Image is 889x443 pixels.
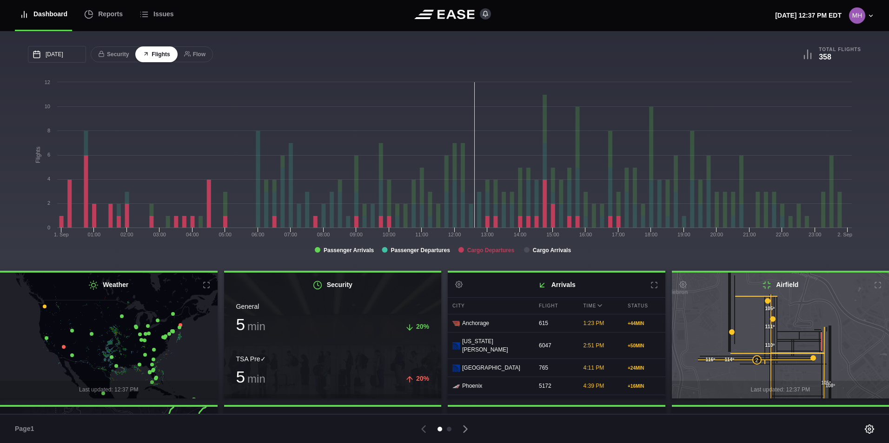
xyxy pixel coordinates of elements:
[534,337,577,354] div: 6047
[462,382,482,390] span: Phoenix
[677,232,690,237] text: 19:00
[47,176,50,182] text: 4
[534,359,577,377] div: 765
[177,46,213,63] button: Flow
[584,383,604,389] span: 4:39 PM
[743,232,756,237] text: 21:00
[579,232,592,237] text: 16:00
[54,232,69,237] tspan: 1. Sep
[448,298,532,314] div: City
[584,342,604,349] span: 2:51 PM
[317,232,330,237] text: 08:00
[462,364,520,372] span: [GEOGRAPHIC_DATA]
[623,298,665,314] div: Status
[628,383,661,390] div: + 16 MIN
[534,298,577,314] div: Flight
[448,407,665,431] h2: Departures
[837,232,852,237] tspan: 2. Sep
[462,337,527,354] span: [US_STATE][PERSON_NAME]
[416,375,429,382] span: 20%
[776,232,789,237] text: 22:00
[391,247,450,254] tspan: Passenger Departures
[35,147,41,163] tspan: Flights
[584,320,604,326] span: 1:23 PM
[47,152,50,157] text: 6
[247,320,265,332] span: min
[224,273,442,297] h2: Security
[579,298,621,314] div: Time
[514,232,527,237] text: 14:00
[236,369,265,385] h3: 5
[752,355,762,365] div: 2
[224,407,442,431] h2: Parking
[710,232,723,237] text: 20:00
[47,128,50,133] text: 8
[284,232,297,237] text: 07:00
[415,232,428,237] text: 11:00
[47,200,50,206] text: 2
[819,53,831,61] b: 358
[120,232,133,237] text: 02:00
[350,232,363,237] text: 09:00
[15,424,38,434] span: Page 1
[467,247,515,254] tspan: Cargo Departures
[534,377,577,395] div: 5172
[462,319,489,327] span: Anchorage
[645,232,658,237] text: 18:00
[448,232,461,237] text: 12:00
[224,394,442,412] div: Last updated: 12:37 PM
[45,104,50,109] text: 10
[383,232,396,237] text: 10:00
[186,232,199,237] text: 04:00
[88,232,101,237] text: 01:00
[775,11,842,20] p: [DATE] 12:37 PM EDT
[628,320,661,327] div: + 44 MIN
[809,232,822,237] text: 23:00
[612,232,625,237] text: 17:00
[28,46,86,63] input: mm/dd/yyyy
[628,365,661,371] div: + 24 MIN
[481,232,494,237] text: 13:00
[819,46,861,52] b: Total Flights
[534,314,577,332] div: 615
[153,232,166,237] text: 03:00
[324,247,374,254] tspan: Passenger Arrivals
[236,316,265,332] h3: 5
[236,302,430,312] div: General
[416,323,429,330] span: 20%
[533,247,571,254] tspan: Cargo Arrivals
[247,372,265,385] span: min
[849,7,865,24] img: 8d1564f89ae08c1c7851ff747965b28a
[546,232,559,237] text: 15:00
[448,273,665,297] h2: Arrivals
[135,46,177,63] button: Flights
[584,365,604,371] span: 4:11 PM
[628,342,661,349] div: + 50 MIN
[47,225,50,230] text: 0
[252,232,265,237] text: 06:00
[91,46,136,63] button: Security
[219,232,232,237] text: 05:00
[236,354,430,364] div: TSA Pre✓
[45,79,50,85] text: 12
